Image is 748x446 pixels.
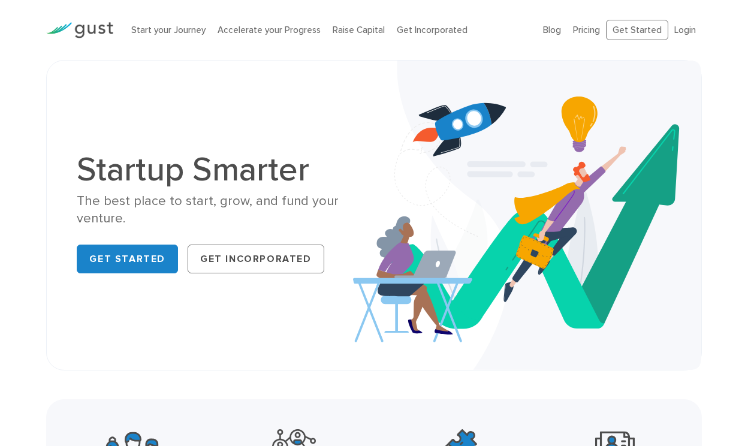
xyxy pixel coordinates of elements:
[543,25,561,35] a: Blog
[77,245,178,273] a: Get Started
[674,25,696,35] a: Login
[46,22,113,38] img: Gust Logo
[397,25,467,35] a: Get Incorporated
[77,192,365,228] div: The best place to start, grow, and fund your venture.
[131,25,206,35] a: Start your Journey
[353,61,701,370] img: Startup Smarter Hero
[333,25,385,35] a: Raise Capital
[77,153,365,186] h1: Startup Smarter
[218,25,321,35] a: Accelerate your Progress
[573,25,600,35] a: Pricing
[188,245,324,273] a: Get Incorporated
[606,20,668,41] a: Get Started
